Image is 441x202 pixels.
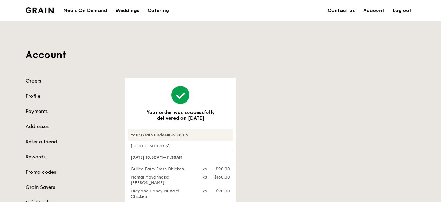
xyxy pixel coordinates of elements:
a: Catering [143,0,173,21]
a: Contact us [323,0,359,21]
a: Refer a friend [26,138,117,145]
a: Grain Savers [26,184,117,191]
a: Orders [26,78,117,85]
div: [DATE] 10:30AM–11:30AM [128,152,233,163]
div: Oregano Honey Mustard Chicken [126,188,198,199]
div: x6 [203,188,207,194]
div: $160.00 [214,174,230,180]
div: Grilled Farm Fresh Chicken [126,166,198,172]
div: x8 [203,174,207,180]
a: Account [359,0,388,21]
div: Catering [148,0,169,21]
h1: Account [26,49,415,61]
div: Weddings [115,0,139,21]
a: Payments [26,108,117,115]
div: $90.00 [216,166,230,172]
h3: Your order was successfully delivered on [DATE] [136,109,225,121]
a: Log out [388,0,415,21]
img: Grain [26,7,54,13]
div: Meals On Demand [63,0,107,21]
div: #G3178815 [128,129,233,141]
div: [STREET_ADDRESS] [128,143,233,149]
a: Rewards [26,154,117,161]
a: Promo codes [26,169,117,176]
strong: Your Grain Order [131,133,166,137]
img: icon-bigtick-success.32661cc0.svg [171,86,189,104]
div: $90.00 [216,188,230,194]
a: Profile [26,93,117,100]
div: x6 [203,166,207,172]
div: Mentai Mayonnaise [PERSON_NAME] [126,174,198,185]
a: Weddings [111,0,143,21]
a: Addresses [26,123,117,130]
